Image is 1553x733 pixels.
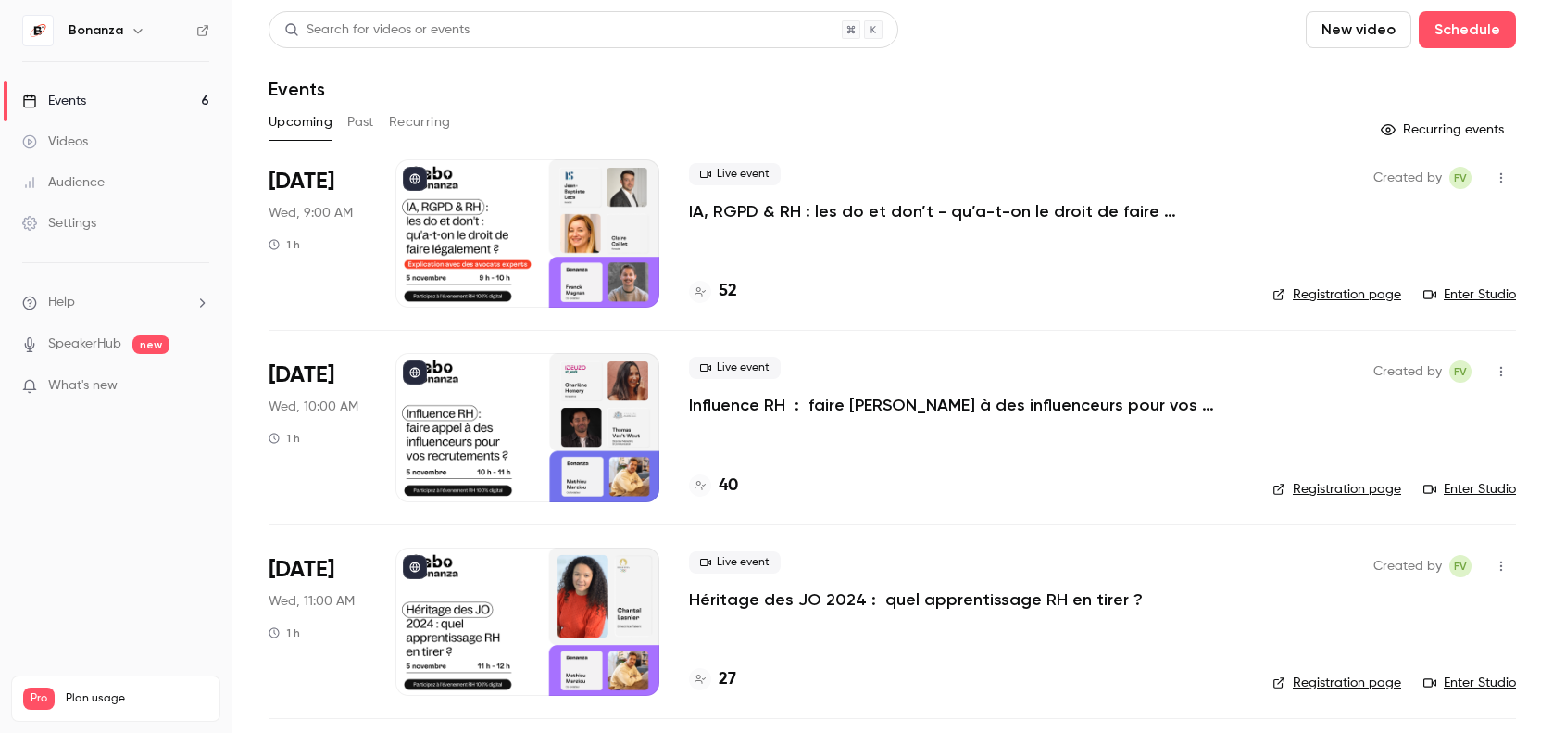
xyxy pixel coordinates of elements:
[689,279,737,304] a: 52
[269,626,300,640] div: 1 h
[22,173,105,192] div: Audience
[48,293,75,312] span: Help
[132,335,169,354] span: new
[1449,555,1472,577] span: Fabio Vilarinho
[1272,674,1401,692] a: Registration page
[22,214,96,233] div: Settings
[389,107,451,137] button: Recurring
[22,293,209,312] li: help-dropdown-opener
[48,335,121,354] a: SpeakerHub
[269,555,334,585] span: [DATE]
[689,588,1143,611] a: Héritage des JO 2024 : quel apprentissage RH en tirer ?
[269,592,355,611] span: Wed, 11:00 AM
[269,167,334,196] span: [DATE]
[1373,167,1442,189] span: Created by
[269,398,358,416] span: Wed, 10:00 AM
[1272,285,1401,304] a: Registration page
[269,360,334,390] span: [DATE]
[1306,11,1411,48] button: New video
[22,133,88,151] div: Videos
[719,474,738,499] h4: 40
[1419,11,1516,48] button: Schedule
[347,107,374,137] button: Past
[269,353,366,501] div: Nov 5 Wed, 10:00 AM (Europe/Paris)
[1449,167,1472,189] span: Fabio Vilarinho
[1423,480,1516,499] a: Enter Studio
[689,551,781,574] span: Live event
[719,279,737,304] h4: 52
[1272,480,1401,499] a: Registration page
[689,394,1243,416] a: Influence RH : faire [PERSON_NAME] à des influenceurs pour vos recrutements ?
[1449,360,1472,383] span: Fabio Vilarinho
[1423,285,1516,304] a: Enter Studio
[689,667,736,692] a: 27
[689,474,738,499] a: 40
[689,163,781,185] span: Live event
[269,548,366,696] div: Nov 5 Wed, 11:00 AM (Europe/Paris)
[269,159,366,308] div: Nov 5 Wed, 9:00 AM (Europe/Paris)
[1372,115,1516,145] button: Recurring events
[269,204,353,222] span: Wed, 9:00 AM
[1373,555,1442,577] span: Created by
[22,92,86,110] div: Events
[284,20,470,40] div: Search for videos or events
[1454,555,1467,577] span: FV
[69,21,123,40] h6: Bonanza
[269,431,300,446] div: 1 h
[269,107,332,137] button: Upcoming
[48,376,118,396] span: What's new
[23,688,55,710] span: Pro
[269,237,300,252] div: 1 h
[187,378,209,395] iframe: Noticeable Trigger
[66,691,208,706] span: Plan usage
[1423,674,1516,692] a: Enter Studio
[1454,167,1467,189] span: FV
[269,78,325,100] h1: Events
[689,357,781,379] span: Live event
[719,667,736,692] h4: 27
[1373,360,1442,383] span: Created by
[23,16,53,45] img: Bonanza
[689,200,1243,222] a: IA, RGPD & RH : les do et don’t - qu’a-t-on le droit de faire légalement ?
[1454,360,1467,383] span: FV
